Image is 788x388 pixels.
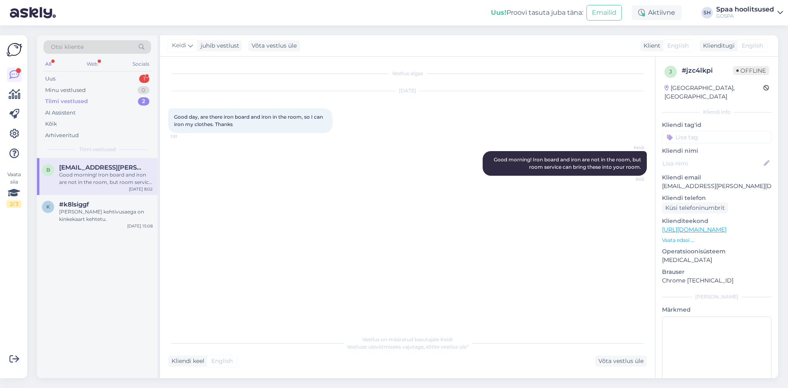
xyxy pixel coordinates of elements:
div: # jzc4lkpi [682,66,733,76]
div: 2 [138,97,149,106]
div: Võta vestlus üle [248,40,300,51]
div: Uus [45,75,55,83]
span: English [667,41,689,50]
img: Askly Logo [7,42,22,57]
a: Spaa hoolitsusedGOSPA [716,6,783,19]
span: k [46,204,50,210]
span: Offline [733,66,769,75]
div: [DATE] 15:08 [127,223,153,229]
div: AI Assistent [45,109,76,117]
div: [DATE] [168,87,647,94]
a: [URL][DOMAIN_NAME] [662,226,726,233]
input: Lisa tag [662,131,772,143]
div: Socials [131,59,151,69]
div: Vaata siia [7,171,21,208]
span: #k8lsiggf [59,201,89,208]
div: All [44,59,53,69]
div: Kliendi info [662,108,772,116]
span: Keidi [172,41,186,50]
span: benoitdionne@rogers.com [59,164,144,171]
div: 1 [139,75,149,83]
i: „Võtke vestlus üle” [424,344,469,350]
div: Kliendi keel [168,357,204,365]
input: Lisa nimi [662,159,762,168]
span: Keidi [614,145,644,151]
div: Aktiivne [632,5,682,20]
div: Vestlus algas [168,70,647,77]
p: [MEDICAL_DATA] [662,256,772,264]
span: Good day, are there iron board and iron in the room, so I can iron my clothes. Thanks [174,114,324,127]
p: Kliendi nimi [662,147,772,155]
div: SH [701,7,713,18]
span: Good morning! Iron board and iron are not in the room, but room service can bring these into your... [494,156,642,170]
div: Proovi tasuta juba täna: [491,8,583,18]
div: Web [85,59,99,69]
span: Tiimi vestlused [79,146,116,153]
p: Kliendi telefon [662,194,772,202]
div: 2 / 3 [7,200,21,208]
span: Otsi kliente [51,43,84,51]
div: 0 [137,86,149,94]
div: GOSPA [716,13,774,19]
div: Klient [640,41,660,50]
span: English [742,41,763,50]
div: Minu vestlused [45,86,86,94]
div: Spaa hoolitsused [716,6,774,13]
b: Uus! [491,9,506,16]
p: Märkmed [662,305,772,314]
p: Kliendi email [662,173,772,182]
div: [DATE] 8:02 [129,186,153,192]
span: b [46,167,50,173]
div: Arhiveeritud [45,131,79,140]
div: [GEOGRAPHIC_DATA], [GEOGRAPHIC_DATA] [664,84,763,101]
span: Vestluse ülevõtmiseks vajutage [347,344,469,350]
span: 8:02 [614,176,644,182]
div: Kõik [45,120,57,128]
div: Tiimi vestlused [45,97,88,106]
p: Brauser [662,268,772,276]
div: Klienditugi [700,41,735,50]
span: j [669,69,672,75]
div: [PERSON_NAME] [662,293,772,301]
p: Vaata edasi ... [662,236,772,244]
div: [PERSON_NAME] kehtivusaega on kinkekaart kehtetu. [59,208,153,223]
div: juhib vestlust [197,41,239,50]
p: Chrome [TECHNICAL_ID] [662,276,772,285]
p: [EMAIL_ADDRESS][PERSON_NAME][DOMAIN_NAME] [662,182,772,191]
div: Võta vestlus üle [595,356,647,367]
p: Klienditeekond [662,217,772,225]
button: Emailid [586,5,622,21]
span: English [211,357,233,365]
div: Küsi telefoninumbrit [662,202,728,214]
span: Vestlus on määratud kasutajale Keidi [362,336,453,342]
span: 1:51 [171,133,202,140]
div: Good morning! Iron board and iron are not in the room, but room service can bring these into your... [59,171,153,186]
p: Kliendi tag'id [662,121,772,129]
p: Operatsioonisüsteem [662,247,772,256]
